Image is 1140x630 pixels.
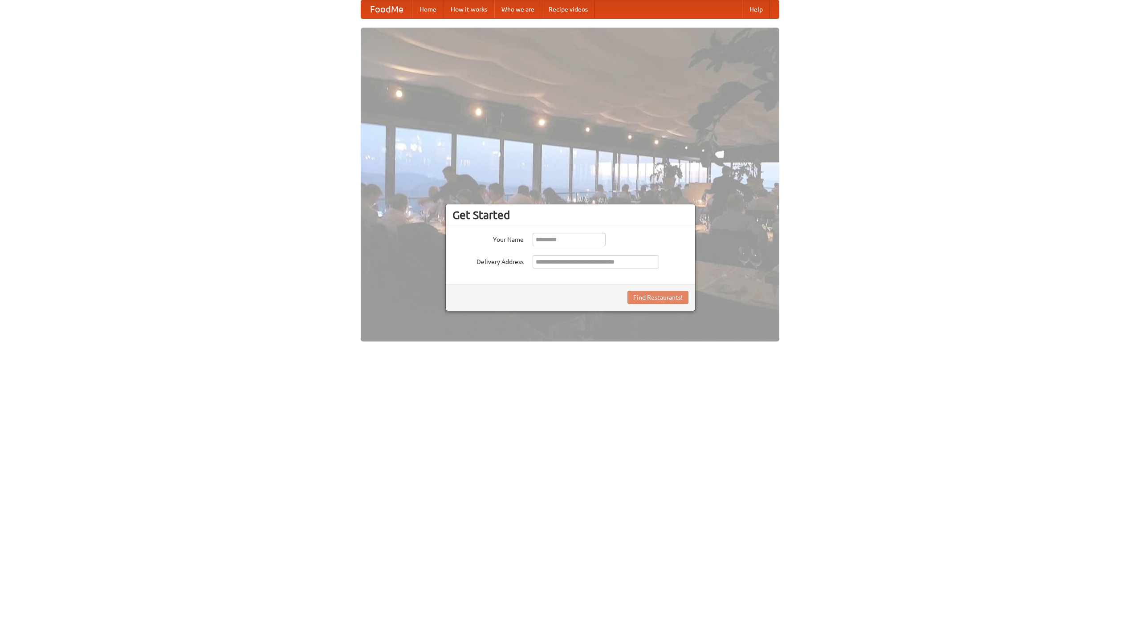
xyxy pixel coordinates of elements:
a: Home [412,0,444,18]
button: Find Restaurants! [627,291,688,304]
a: Recipe videos [541,0,595,18]
a: FoodMe [361,0,412,18]
a: Help [742,0,770,18]
a: Who we are [494,0,541,18]
label: Delivery Address [452,255,524,266]
h3: Get Started [452,208,688,222]
label: Your Name [452,233,524,244]
a: How it works [444,0,494,18]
